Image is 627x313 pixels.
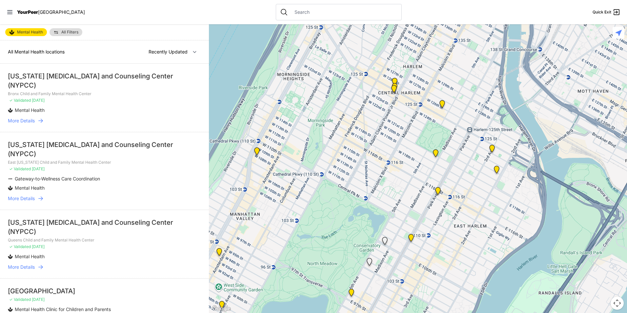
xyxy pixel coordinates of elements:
span: Mental Health [15,254,45,259]
a: Open this area in Google Maps (opens a new window) [211,304,232,313]
a: More Details [8,264,201,270]
span: ✓ Validated [9,297,31,302]
span: More Details [8,117,35,124]
img: Google [211,304,232,313]
a: More Details [8,117,201,124]
span: ✓ Validated [9,98,31,103]
p: East [US_STATE] Child and Family Mental Health Center [8,160,201,165]
a: YourPeer[GEOGRAPHIC_DATA] [17,10,85,14]
span: [DATE] [32,98,45,103]
span: [GEOGRAPHIC_DATA] [38,9,85,15]
p: Bronx Child and Family Mental Health Center [8,91,201,96]
input: Search [291,9,397,15]
div: [GEOGRAPHIC_DATA] [8,286,201,296]
span: All Filters [61,30,78,34]
div: Harlem Outpatient Clinic [390,85,398,95]
span: Mental Health [15,107,45,113]
span: ✓ Validated [9,244,31,249]
span: Mental Health [15,185,45,191]
span: [DATE] [32,166,45,171]
div: Nathaniel Clinic, Central Office, Harlem [391,83,399,94]
div: Clinical Headquarters [253,147,261,158]
a: More Details [8,195,201,202]
div: TOP Opportunities / Green Keepers [218,301,226,311]
span: More Details [8,195,35,202]
a: Quick Exit [593,8,620,16]
span: Mental Health [17,30,43,35]
div: Uptown/Harlem DYCD Youth Drop-in Center [391,78,399,88]
a: Mental Health [5,28,47,36]
div: Harlem Vets Center [488,145,496,155]
a: All Filters [50,28,82,36]
span: More Details [8,264,35,270]
div: [US_STATE] [MEDICAL_DATA] and Counseling Center (NYPCC) [8,218,201,236]
span: All Mental Health locations [8,49,65,54]
div: Hospital Adult Outpatient Psychiatry Clinic: 5th Avenue [347,289,355,299]
button: Map camera controls [611,297,624,310]
span: [DATE] [32,244,45,249]
span: [DATE] [32,297,45,302]
div: [US_STATE] [MEDICAL_DATA] and Counseling Center (NYPCC) [8,140,201,158]
span: Quick Exit [593,10,611,15]
p: Queens Child and Family Mental Health Center [8,238,201,243]
span: ✓ Validated [9,166,31,171]
span: Gateway-to-Wellness Care Coordination [15,176,100,181]
span: YourPeer [17,9,38,15]
div: WeWork Coworking Space [438,100,446,111]
div: Hospital Adult Outpatient Psychiatry Clinic: 106th Street [381,237,389,247]
div: East Harlem Health Outreach Partnership (EHHOP), Closed [365,258,374,268]
span: Mental Health Clinic for Children and Parents [15,306,111,312]
div: Amsterdam Family Health Center [215,248,223,259]
div: Home of Integrated Behavioral Health [434,187,442,198]
div: [US_STATE] [MEDICAL_DATA] and Counseling Center (NYPCC) [8,72,201,90]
